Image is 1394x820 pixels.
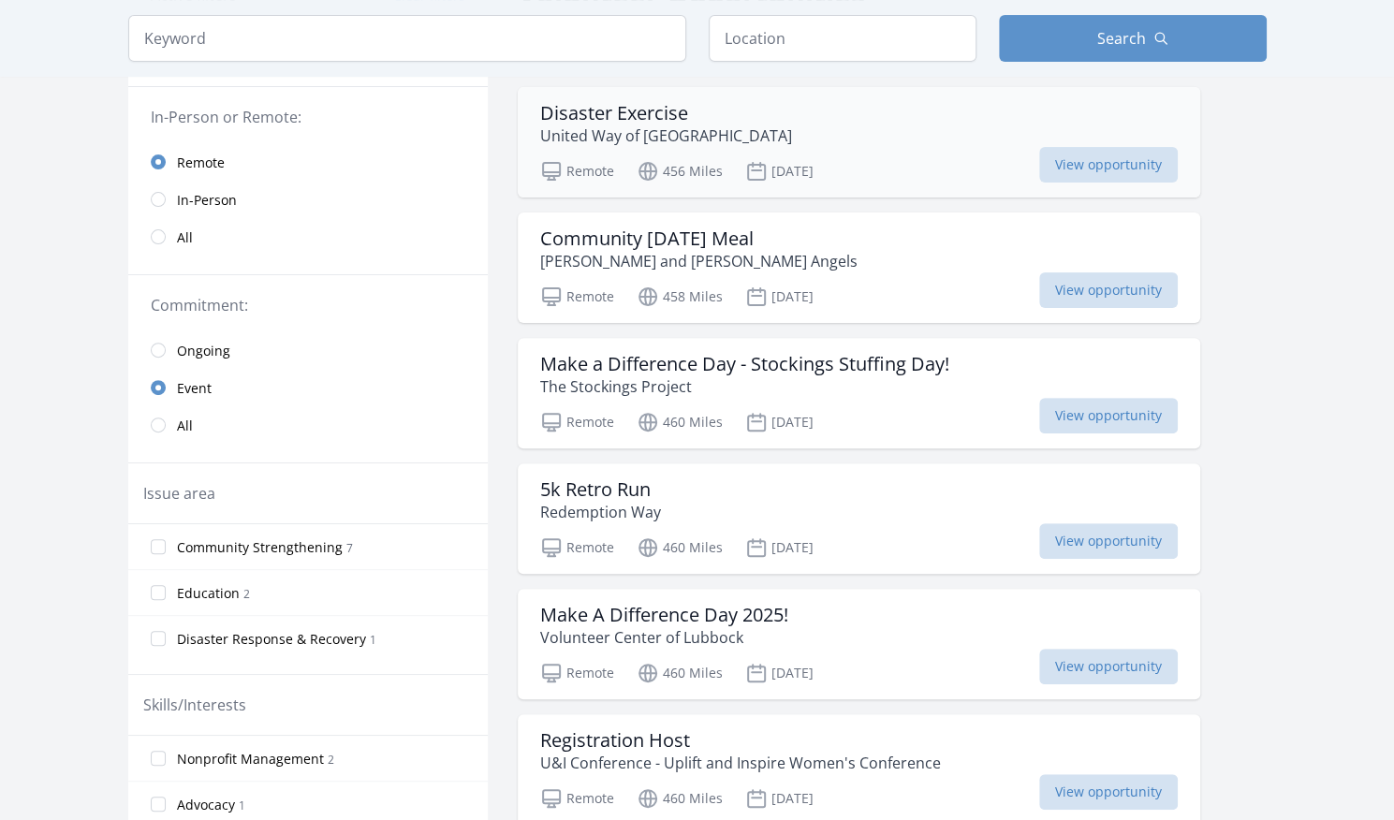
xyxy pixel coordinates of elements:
[540,536,614,559] p: Remote
[1039,398,1178,433] span: View opportunity
[151,539,166,554] input: Community Strengthening 7
[1039,272,1178,308] span: View opportunity
[540,375,949,398] p: The Stockings Project
[128,143,488,181] a: Remote
[540,353,949,375] h3: Make a Difference Day - Stockings Stuffing Day!
[128,15,686,62] input: Keyword
[745,662,814,684] p: [DATE]
[637,411,723,433] p: 460 Miles
[540,604,788,626] h3: Make A Difference Day 2025!
[518,338,1200,448] a: Make a Difference Day - Stockings Stuffing Day! The Stockings Project Remote 460 Miles [DATE] Vie...
[1039,649,1178,684] span: View opportunity
[540,250,858,272] p: [PERSON_NAME] and [PERSON_NAME] Angels
[143,694,246,716] legend: Skills/Interests
[637,536,723,559] p: 460 Miles
[999,15,1267,62] button: Search
[540,286,614,308] p: Remote
[128,181,488,218] a: In-Person
[745,160,814,183] p: [DATE]
[128,406,488,444] a: All
[370,632,376,648] span: 1
[540,227,858,250] h3: Community [DATE] Meal
[177,417,193,435] span: All
[745,536,814,559] p: [DATE]
[518,589,1200,699] a: Make A Difference Day 2025! Volunteer Center of Lubbock Remote 460 Miles [DATE] View opportunity
[177,379,212,398] span: Event
[243,586,250,602] span: 2
[1039,523,1178,559] span: View opportunity
[540,501,661,523] p: Redemption Way
[745,787,814,810] p: [DATE]
[540,787,614,810] p: Remote
[540,626,788,649] p: Volunteer Center of Lubbock
[637,286,723,308] p: 458 Miles
[177,796,235,814] span: Advocacy
[540,662,614,684] p: Remote
[637,662,723,684] p: 460 Miles
[1039,774,1178,810] span: View opportunity
[177,228,193,247] span: All
[540,729,941,752] h3: Registration Host
[745,411,814,433] p: [DATE]
[540,160,614,183] p: Remote
[177,750,324,769] span: Nonprofit Management
[346,540,353,556] span: 7
[177,191,237,210] span: In-Person
[518,463,1200,574] a: 5k Retro Run Redemption Way Remote 460 Miles [DATE] View opportunity
[540,752,941,774] p: U&I Conference - Uplift and Inspire Women's Conference
[1097,27,1146,50] span: Search
[151,585,166,600] input: Education 2
[128,369,488,406] a: Event
[151,797,166,812] input: Advocacy 1
[151,106,465,128] legend: In-Person or Remote:
[1039,147,1178,183] span: View opportunity
[745,286,814,308] p: [DATE]
[518,212,1200,323] a: Community [DATE] Meal [PERSON_NAME] and [PERSON_NAME] Angels Remote 458 Miles [DATE] View opportu...
[177,154,225,172] span: Remote
[151,294,465,316] legend: Commitment:
[540,411,614,433] p: Remote
[128,331,488,369] a: Ongoing
[540,478,661,501] h3: 5k Retro Run
[540,102,792,124] h3: Disaster Exercise
[151,751,166,766] input: Nonprofit Management 2
[239,798,245,813] span: 1
[328,752,334,768] span: 2
[637,787,723,810] p: 460 Miles
[128,218,488,256] a: All
[637,160,723,183] p: 456 Miles
[177,538,343,557] span: Community Strengthening
[151,631,166,646] input: Disaster Response & Recovery 1
[177,342,230,360] span: Ongoing
[177,630,366,649] span: Disaster Response & Recovery
[540,124,792,147] p: United Way of [GEOGRAPHIC_DATA]
[143,482,215,505] legend: Issue area
[709,15,976,62] input: Location
[518,87,1200,198] a: Disaster Exercise United Way of [GEOGRAPHIC_DATA] Remote 456 Miles [DATE] View opportunity
[177,584,240,603] span: Education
